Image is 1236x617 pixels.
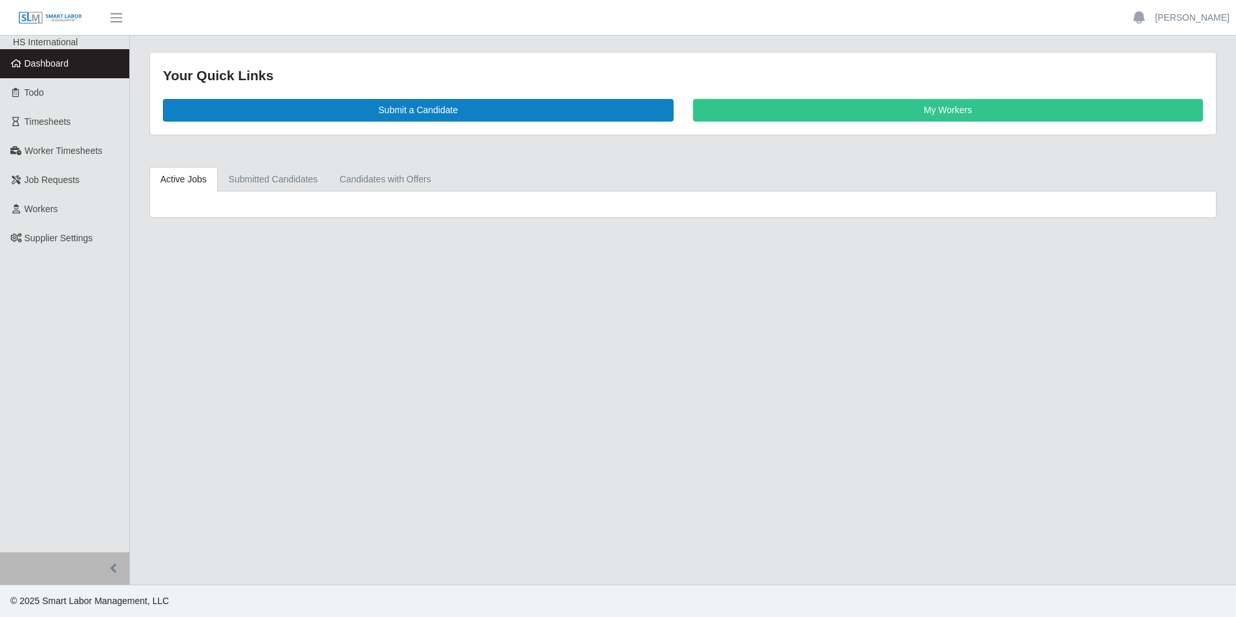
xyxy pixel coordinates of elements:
span: Dashboard [25,58,69,69]
img: SLM Logo [18,11,83,25]
span: Todo [25,87,44,98]
span: Workers [25,204,58,214]
span: Supplier Settings [25,233,93,243]
span: Worker Timesheets [25,146,102,156]
a: Active Jobs [149,167,218,192]
div: Your Quick Links [163,65,1203,86]
a: Candidates with Offers [328,167,442,192]
span: Timesheets [25,116,71,127]
span: HS International [13,37,78,47]
span: © 2025 Smart Labor Management, LLC [10,596,169,606]
a: Submit a Candidate [163,99,674,122]
a: [PERSON_NAME] [1155,11,1230,25]
span: Job Requests [25,175,80,185]
a: Submitted Candidates [218,167,329,192]
a: My Workers [693,99,1204,122]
